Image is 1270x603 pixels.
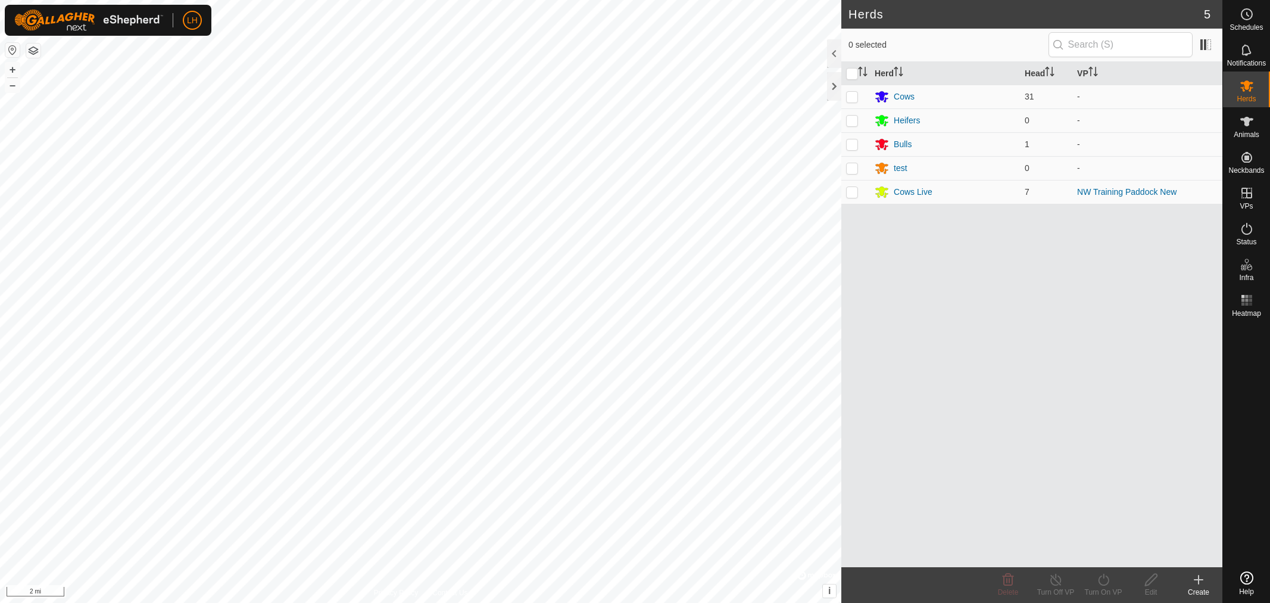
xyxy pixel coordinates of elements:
[1072,62,1222,85] th: VP
[828,586,831,596] span: i
[14,10,163,31] img: Gallagher Logo
[1025,92,1034,101] span: 31
[1240,203,1253,210] span: VPs
[5,63,20,77] button: +
[1032,587,1079,598] div: Turn Off VP
[894,138,912,151] div: Bulls
[1049,32,1193,57] input: Search (S)
[432,588,467,598] a: Contact Us
[1175,587,1222,598] div: Create
[1045,69,1054,78] p-sorticon: Activate to sort
[823,585,836,598] button: i
[1239,588,1254,595] span: Help
[1227,60,1266,67] span: Notifications
[848,39,1049,51] span: 0 selected
[1204,5,1210,23] span: 5
[1025,187,1029,197] span: 7
[5,43,20,57] button: Reset Map
[894,69,903,78] p-sorticon: Activate to sort
[1072,156,1222,180] td: -
[1223,567,1270,600] a: Help
[894,162,907,175] div: test
[1025,163,1029,173] span: 0
[894,91,915,103] div: Cows
[187,14,198,27] span: LH
[1088,69,1098,78] p-sorticon: Activate to sort
[374,588,419,598] a: Privacy Policy
[5,78,20,92] button: –
[894,114,920,127] div: Heifers
[1025,116,1029,125] span: 0
[1237,95,1256,102] span: Herds
[1236,238,1256,245] span: Status
[1228,167,1264,174] span: Neckbands
[1072,108,1222,132] td: -
[1232,310,1261,317] span: Heatmap
[1239,274,1253,281] span: Infra
[848,7,1204,21] h2: Herds
[1025,139,1029,149] span: 1
[1077,187,1177,197] a: NW Training Paddock New
[1079,587,1127,598] div: Turn On VP
[1020,62,1072,85] th: Head
[1072,132,1222,156] td: -
[894,186,932,198] div: Cows Live
[26,43,40,58] button: Map Layers
[1230,24,1263,31] span: Schedules
[870,62,1020,85] th: Herd
[858,69,868,78] p-sorticon: Activate to sort
[998,588,1019,596] span: Delete
[1127,587,1175,598] div: Edit
[1234,131,1259,138] span: Animals
[1072,85,1222,108] td: -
